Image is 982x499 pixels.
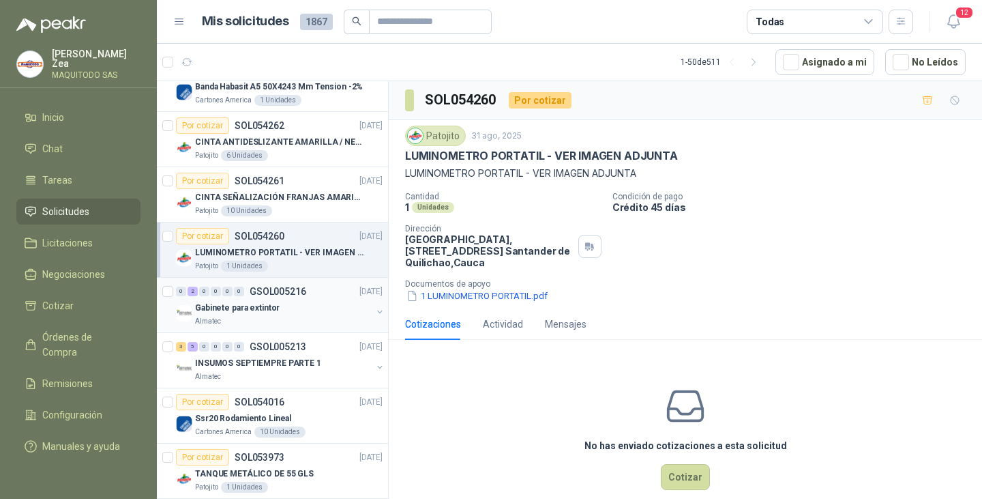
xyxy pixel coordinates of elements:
[157,388,388,444] a: Por cotizarSOL054016[DATE] Company LogoSsr20 Rodamiento LinealCartones America10 Unidades
[235,121,284,130] p: SOL054262
[509,92,571,109] div: Por cotizar
[195,246,365,259] p: LUMINOMETRO PORTATIL - VER IMAGEN ADJUNTA
[211,287,221,296] div: 0
[176,250,192,266] img: Company Logo
[42,408,102,423] span: Configuración
[250,287,306,296] p: GSOL005216
[405,317,461,332] div: Cotizaciones
[234,287,244,296] div: 0
[756,14,784,29] div: Todas
[176,173,229,189] div: Por cotizar
[195,95,252,106] p: Cartones America
[176,449,229,466] div: Por cotizar
[254,427,306,438] div: 10 Unidades
[176,287,186,296] div: 0
[405,126,466,146] div: Patojito
[235,453,284,462] p: SOL053973
[661,464,710,490] button: Cotizar
[221,482,268,493] div: 1 Unidades
[405,289,549,303] button: 1 LUMINOMETRO PORTATIL.pdf
[352,16,361,26] span: search
[42,376,93,391] span: Remisiones
[885,49,966,75] button: No Leídos
[235,176,284,186] p: SOL054261
[16,199,140,225] a: Solicitudes
[195,357,321,370] p: INSUMOS SEPTIEMPRE PARTE 1
[17,51,43,77] img: Company Logo
[405,201,409,213] p: 1
[16,136,140,162] a: Chat
[235,231,284,241] p: SOL054260
[176,471,192,487] img: Company Logo
[408,128,423,143] img: Company Logo
[188,342,198,352] div: 5
[16,371,140,397] a: Remisiones
[221,150,268,161] div: 6 Unidades
[195,371,221,382] p: Almatec
[176,84,192,100] img: Company Logo
[545,317,586,332] div: Mensajes
[16,167,140,193] a: Tareas
[42,439,120,454] span: Manuales y ayuda
[195,316,221,327] p: Almatec
[234,342,244,352] div: 0
[157,57,388,112] a: Por cotizarSOL054384[DATE] Company LogoBanda Habasit A5 50X4243 Mm Tension -2%Cartones America1 U...
[425,89,498,111] h3: SOL054260
[157,167,388,223] a: Por cotizarSOL054261[DATE] Company LogoCINTA SEÑALIZACIÓN FRANJAS AMARILLAS NEGRAPatojito10 Unidades
[405,192,601,201] p: Cantidad
[359,451,383,464] p: [DATE]
[42,330,128,360] span: Órdenes de Compra
[195,191,365,204] p: CINTA SEÑALIZACIÓN FRANJAS AMARILLAS NEGRA
[42,298,74,313] span: Cotizar
[176,305,192,322] img: Company Logo
[42,236,93,251] span: Licitaciones
[188,287,198,296] div: 2
[300,14,333,30] span: 1867
[359,230,383,243] p: [DATE]
[199,287,209,296] div: 0
[176,139,192,156] img: Company Logo
[221,205,272,216] div: 10 Unidades
[195,412,291,425] p: Ssr20 Rodamiento Lineal
[359,396,383,409] p: [DATE]
[405,279,977,289] p: Documentos de apoyo
[195,136,365,149] p: CINTA ANTIDESLIZANTE AMARILLA / NEGRA
[471,130,522,143] p: 31 ago, 2025
[16,433,140,459] a: Manuales y ayuda
[359,175,383,188] p: [DATE]
[681,51,764,73] div: 1 - 50 de 511
[483,317,523,332] div: Actividad
[42,173,72,188] span: Tareas
[157,444,388,499] a: Por cotizarSOL053973[DATE] Company LogoTANQUE METÁLICO DE 55 GLSPatojito1 Unidades
[52,71,140,79] p: MAQUITODO SAS
[250,342,306,352] p: GSOL005213
[42,267,105,282] span: Negociaciones
[195,427,252,438] p: Cartones America
[195,302,280,315] p: Gabinete para extintor
[157,223,388,278] a: Por cotizarSOL054260[DATE] Company LogoLUMINOMETRO PORTATIL - VER IMAGEN ADJUNTAPatojito1 Unidades
[42,110,64,125] span: Inicio
[195,261,218,272] p: Patojito
[195,468,314,481] p: TANQUE METÁLICO DE 55 GLS
[176,228,229,244] div: Por cotizar
[176,117,229,134] div: Por cotizar
[16,324,140,365] a: Órdenes de Compra
[176,360,192,377] img: Company Logo
[176,339,385,382] a: 3 5 0 0 0 0 GSOL005213[DATE] Company LogoINSUMOS SEPTIEMPRE PARTE 1Almatec
[16,16,86,33] img: Logo peakr
[254,95,301,106] div: 1 Unidades
[176,342,186,352] div: 3
[42,141,63,156] span: Chat
[176,416,192,432] img: Company Logo
[16,293,140,319] a: Cotizar
[941,10,966,34] button: 12
[195,482,218,493] p: Patojito
[612,201,977,213] p: Crédito 45 días
[775,49,874,75] button: Asignado a mi
[195,81,363,94] p: Banda Habasit A5 50X4243 Mm Tension -2%
[176,394,229,410] div: Por cotizar
[176,283,385,327] a: 0 2 0 0 0 0 GSOL005216[DATE] Company LogoGabinete para extintorAlmatec
[16,104,140,130] a: Inicio
[211,342,221,352] div: 0
[405,149,678,163] p: LUMINOMETRO PORTATIL - VER IMAGEN ADJUNTA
